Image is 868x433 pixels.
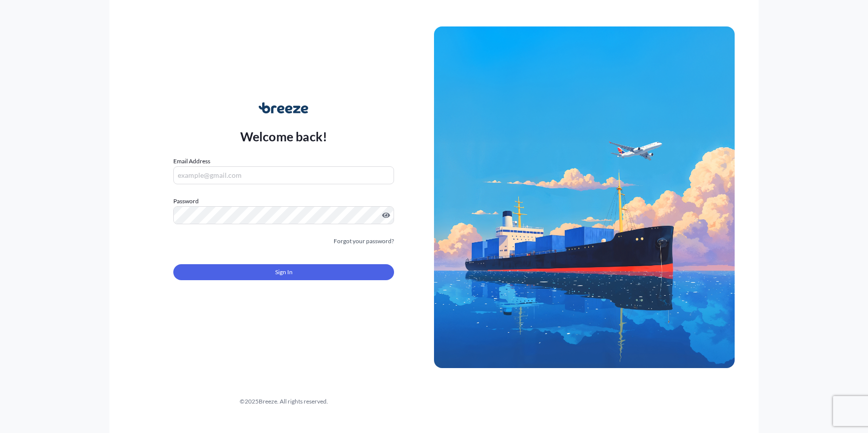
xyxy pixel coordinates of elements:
a: Forgot your password? [334,236,394,246]
button: Show password [382,211,390,219]
input: example@gmail.com [173,166,394,184]
button: Sign In [173,264,394,280]
label: Password [173,196,394,206]
div: © 2025 Breeze. All rights reserved. [133,397,434,407]
p: Welcome back! [240,128,328,144]
img: Ship illustration [434,26,735,368]
label: Email Address [173,156,210,166]
span: Sign In [275,267,293,277]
